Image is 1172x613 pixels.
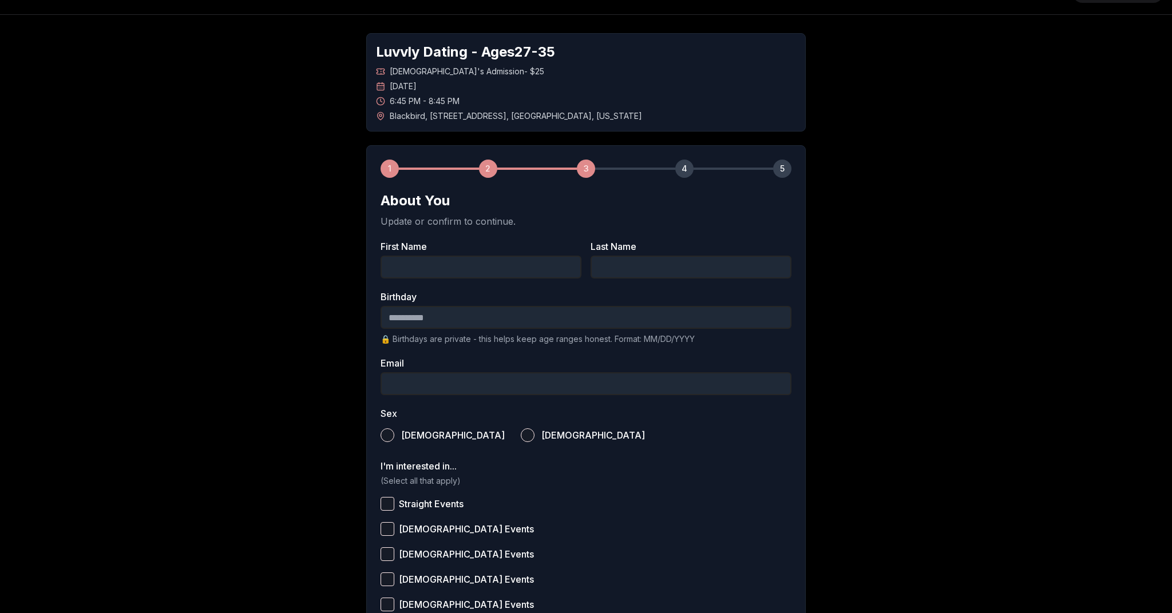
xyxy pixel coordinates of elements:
[591,242,791,251] label: Last Name
[381,547,394,561] button: [DEMOGRAPHIC_DATA] Events
[381,428,394,442] button: [DEMOGRAPHIC_DATA]
[381,292,791,301] label: Birthday
[381,214,791,228] p: Update or confirm to continue.
[376,43,796,61] h1: Luvvly Dating - Ages 27 - 35
[773,160,791,178] div: 5
[390,66,544,77] span: [DEMOGRAPHIC_DATA]'s Admission - $25
[381,475,791,487] p: (Select all that apply)
[541,431,645,440] span: [DEMOGRAPHIC_DATA]
[401,431,505,440] span: [DEMOGRAPHIC_DATA]
[399,499,464,508] span: Straight Events
[381,461,791,471] label: I'm interested in...
[577,160,595,178] div: 3
[521,428,534,442] button: [DEMOGRAPHIC_DATA]
[390,81,417,92] span: [DATE]
[381,409,791,418] label: Sex
[390,95,460,107] span: 6:45 PM - 8:45 PM
[399,550,534,559] span: [DEMOGRAPHIC_DATA] Events
[381,598,394,611] button: [DEMOGRAPHIC_DATA] Events
[479,160,497,178] div: 2
[381,160,399,178] div: 1
[381,333,791,345] p: 🔒 Birthdays are private - this helps keep age ranges honest. Format: MM/DD/YYYY
[390,110,642,122] span: Blackbird , [STREET_ADDRESS] , [GEOGRAPHIC_DATA] , [US_STATE]
[399,600,534,609] span: [DEMOGRAPHIC_DATA] Events
[399,524,534,534] span: [DEMOGRAPHIC_DATA] Events
[381,359,791,368] label: Email
[381,522,394,536] button: [DEMOGRAPHIC_DATA] Events
[675,160,694,178] div: 4
[399,575,534,584] span: [DEMOGRAPHIC_DATA] Events
[381,192,791,210] h2: About You
[381,242,581,251] label: First Name
[381,497,394,511] button: Straight Events
[381,572,394,586] button: [DEMOGRAPHIC_DATA] Events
